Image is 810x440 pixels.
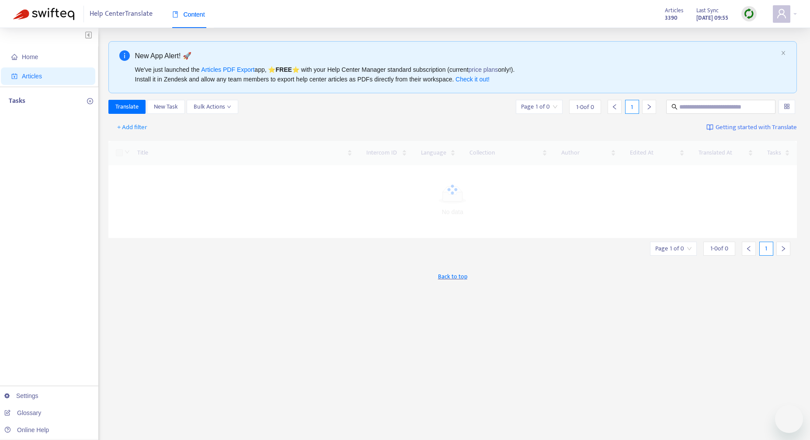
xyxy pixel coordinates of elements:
[227,105,231,109] span: down
[115,102,139,112] span: Translate
[706,120,797,134] a: Getting started with Translate
[746,246,752,252] span: left
[22,73,42,80] span: Articles
[4,426,49,433] a: Online Help
[710,244,728,253] span: 1 - 0 of 0
[671,104,678,110] span: search
[455,76,490,83] a: Check it out!
[119,50,130,61] span: info-circle
[696,6,719,15] span: Last Sync
[22,53,38,60] span: Home
[108,100,146,114] button: Translate
[706,124,713,131] img: image-link
[744,8,754,19] img: sync.dc5367851b00ba804db3.png
[275,66,292,73] b: FREE
[194,102,231,112] span: Bulk Actions
[4,392,38,399] a: Settings
[111,120,154,134] button: + Add filter
[187,100,238,114] button: Bulk Actionsdown
[759,242,773,256] div: 1
[696,13,728,23] strong: [DATE] 09:55
[438,272,467,281] span: Back to top
[135,50,778,61] div: New App Alert! 🚀
[11,54,17,60] span: home
[469,66,498,73] a: price plans
[201,66,254,73] a: Articles PDF Export
[665,6,683,15] span: Articles
[154,102,178,112] span: New Task
[9,96,25,106] p: Tasks
[612,104,618,110] span: left
[646,104,652,110] span: right
[172,11,178,18] span: book
[13,8,74,20] img: Swifteq
[87,98,93,104] span: plus-circle
[716,123,797,133] span: Getting started with Translate
[665,13,678,23] strong: 3390
[147,100,185,114] button: New Task
[776,8,787,19] span: user
[780,246,786,252] span: right
[775,405,803,433] iframe: Button to launch messaging window
[576,102,594,112] span: 1 - 0 of 0
[11,73,17,79] span: account-book
[625,100,639,114] div: 1
[781,50,786,56] button: close
[117,122,147,133] span: + Add filter
[90,6,153,22] span: Help Center Translate
[172,11,205,18] span: Content
[4,409,41,416] a: Glossary
[135,65,778,84] div: We've just launched the app, ⭐ ⭐️ with your Help Center Manager standard subscription (current on...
